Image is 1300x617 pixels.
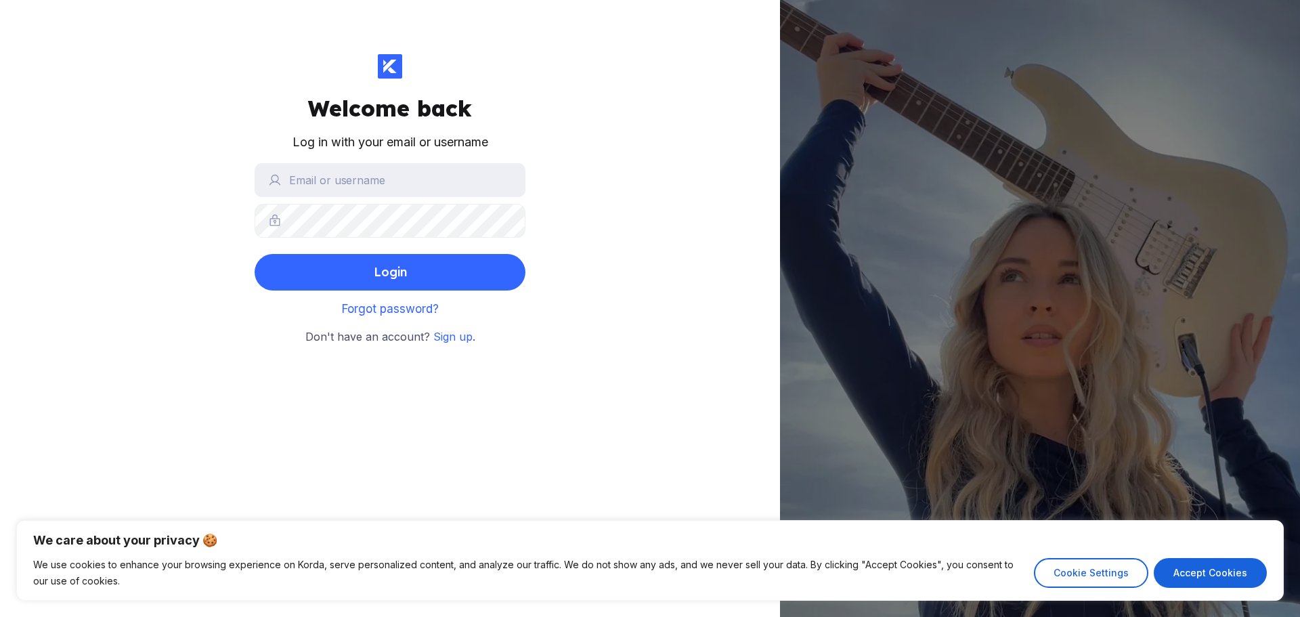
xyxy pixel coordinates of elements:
a: Forgot password? [342,302,439,316]
button: Login [255,254,525,291]
button: Cookie Settings [1034,558,1148,588]
div: Welcome back [308,95,472,122]
input: Email or username [255,163,525,197]
small: Don't have an account? . [305,328,475,346]
div: Login [374,259,407,286]
div: Log in with your email or username [292,133,488,152]
p: We use cookies to enhance your browsing experience on Korda, serve personalized content, and anal... [33,557,1024,589]
p: We care about your privacy 🍪 [33,532,1267,549]
button: Accept Cookies [1154,558,1267,588]
a: Sign up [433,330,473,343]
